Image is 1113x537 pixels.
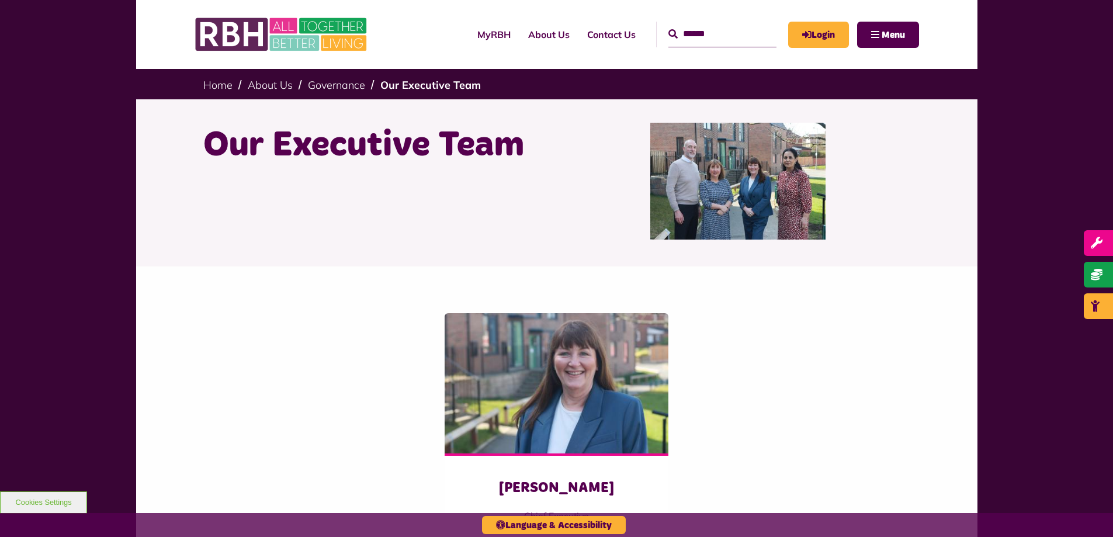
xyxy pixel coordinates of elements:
img: Amanda Newton [445,313,668,453]
button: Navigation [857,22,919,48]
a: MyRBH [469,19,519,50]
a: About Us [519,19,578,50]
a: Governance [308,78,365,92]
h3: [PERSON_NAME] [468,479,645,497]
a: MyRBH [788,22,849,48]
img: RBH [195,12,370,57]
img: RBH Executive Team [650,123,826,240]
p: Chief Executive [468,509,645,523]
a: Home [203,78,233,92]
a: Our Executive Team [380,78,481,92]
a: Contact Us [578,19,644,50]
iframe: Netcall Web Assistant for live chat [1060,484,1113,537]
button: Language & Accessibility [482,516,626,534]
h1: Our Executive Team [203,123,548,168]
a: About Us [248,78,293,92]
span: Menu [882,30,905,40]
